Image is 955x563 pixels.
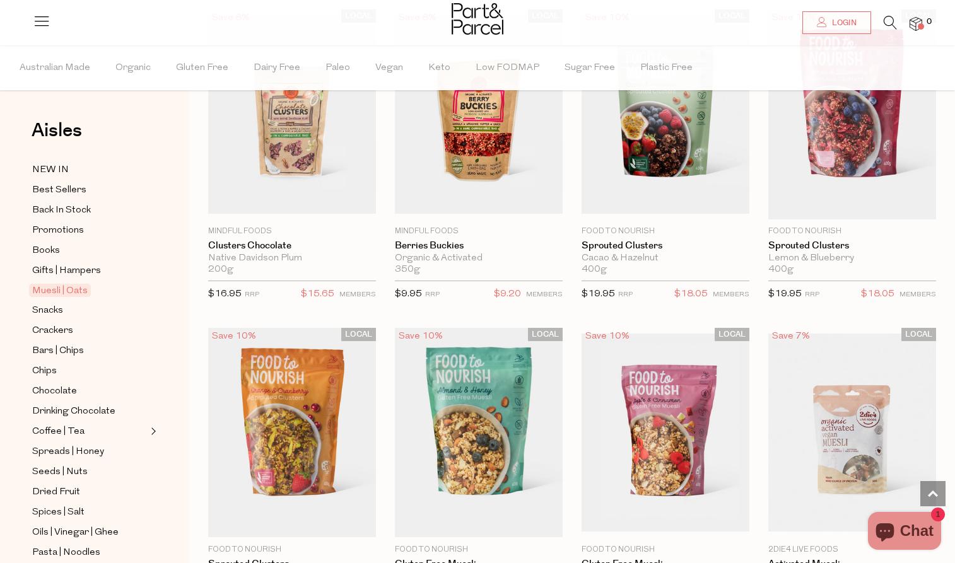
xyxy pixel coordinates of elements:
[148,424,156,439] button: Expand/Collapse Coffee | Tea
[32,545,100,560] span: Pasta | Noodles
[802,11,871,34] a: Login
[32,263,147,279] a: Gifts | Hampers
[713,291,749,298] small: MEMBERS
[29,284,91,297] span: Muesli | Oats
[208,289,242,299] span: $16.95
[32,303,147,318] a: Snacks
[899,291,936,298] small: MEMBERS
[32,384,77,399] span: Chocolate
[768,264,794,276] span: 400g
[32,182,147,198] a: Best Sellers
[901,328,936,341] span: LOCAL
[829,18,857,28] span: Login
[395,289,422,299] span: $9.95
[32,343,147,359] a: Bars | Chips
[582,253,749,264] div: Cacao & Hazelnut
[32,363,147,379] a: Chips
[805,291,819,298] small: RRP
[32,283,147,298] a: Muesli | Oats
[582,328,633,345] div: Save 10%
[32,264,101,279] span: Gifts | Hampers
[32,243,60,258] span: Books
[32,323,73,339] span: Crackers
[861,286,894,303] span: $18.05
[32,323,147,339] a: Crackers
[254,46,300,90] span: Dairy Free
[425,291,440,298] small: RRP
[208,16,376,214] img: Clusters Chocolate
[32,525,119,540] span: Oils | Vinegar | Ghee
[864,512,945,553] inbox-online-store-chat: Shopify online store chat
[115,46,151,90] span: Organic
[32,424,85,439] span: Coffee | Tea
[640,46,693,90] span: Plastic Free
[395,328,563,538] img: Gluten Free Muesli
[32,545,147,560] a: Pasta | Noodles
[208,226,376,237] p: Mindful Foods
[395,240,563,252] a: Berries Buckies
[32,223,147,238] a: Promotions
[32,203,91,218] span: Back In Stock
[32,424,147,439] a: Coffee | Tea
[32,163,69,178] span: NEW IN
[32,121,82,153] a: Aisles
[32,525,147,540] a: Oils | Vinegar | Ghee
[395,544,563,555] p: Food to Nourish
[395,16,563,214] img: Berries Buckies
[32,303,63,318] span: Snacks
[32,364,57,379] span: Chips
[582,544,749,555] p: Food to Nourish
[923,16,935,28] span: 0
[582,289,615,299] span: $19.95
[301,286,334,303] span: $15.65
[32,505,85,520] span: Spices | Salt
[32,383,147,399] a: Chocolate
[582,264,607,276] span: 400g
[32,243,147,258] a: Books
[32,444,104,460] span: Spreads | Honey
[32,117,82,144] span: Aisles
[375,46,403,90] span: Vegan
[32,504,147,520] a: Spices | Salt
[618,291,633,298] small: RRP
[768,226,936,237] p: Food to Nourish
[208,328,260,345] div: Save 10%
[494,286,521,303] span: $9.20
[32,162,147,178] a: NEW IN
[32,465,88,480] span: Seeds | Nuts
[910,17,922,30] a: 0
[208,253,376,264] div: Native Davidson Plum
[32,485,80,500] span: Dried Fruit
[32,404,115,419] span: Drinking Chocolate
[32,344,84,359] span: Bars | Chips
[768,289,802,299] span: $19.95
[32,484,147,500] a: Dried Fruit
[32,444,147,460] a: Spreads | Honey
[768,334,936,531] img: Activated Muesli
[768,328,814,345] div: Save 7%
[32,202,147,218] a: Back In Stock
[208,264,233,276] span: 200g
[208,328,376,538] img: Sprouted Clusters
[768,253,936,264] div: Lemon & Blueberry
[325,46,350,90] span: Paleo
[768,240,936,252] a: Sprouted Clusters
[208,544,376,555] p: Food to Nourish
[20,46,90,90] span: Australian Made
[582,240,749,252] a: Sprouted Clusters
[208,240,376,252] a: Clusters Chocolate
[32,403,147,419] a: Drinking Chocolate
[528,328,563,341] span: LOCAL
[176,46,228,90] span: Gluten Free
[768,544,936,555] p: 2Die4 Live Foods
[526,291,563,298] small: MEMBERS
[674,286,708,303] span: $18.05
[339,291,376,298] small: MEMBERS
[395,253,563,264] div: Organic & Activated
[582,334,749,531] img: Gluten Free Muesli
[582,16,749,214] img: Sprouted Clusters
[395,264,420,276] span: 350g
[582,226,749,237] p: Food to Nourish
[395,226,563,237] p: Mindful Foods
[565,46,615,90] span: Sugar Free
